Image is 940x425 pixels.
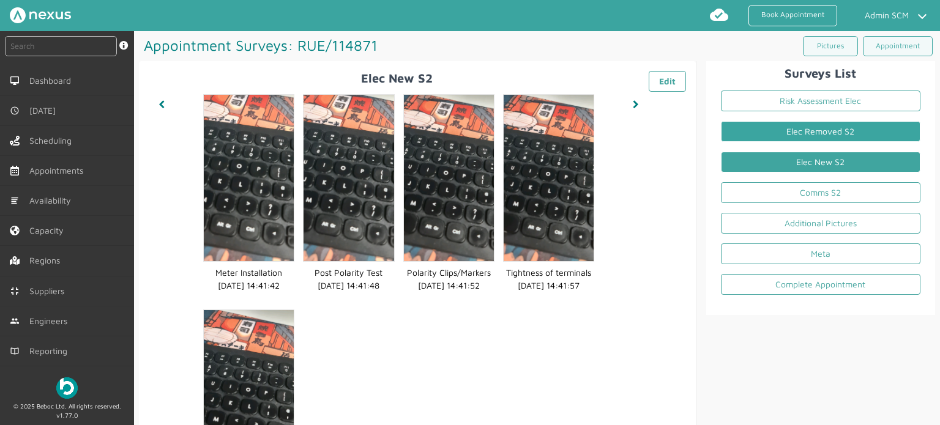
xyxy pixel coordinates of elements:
[29,226,69,235] span: Capacity
[29,106,61,116] span: [DATE]
[721,243,920,264] a: Meta
[10,196,20,205] img: md-list.svg
[721,152,920,172] a: Elec New S2
[204,279,294,292] dd: [DATE] 14:41:42
[748,5,837,26] a: Book Appointment
[649,71,686,92] a: Edit
[29,76,76,86] span: Dashboard
[404,95,494,261] img: elec_new_polarity_clips.png
[29,256,65,265] span: Regions
[721,274,920,295] a: Complete Appointment
[721,182,920,203] a: Comms S2
[10,256,20,265] img: regions.left-menu.svg
[304,266,394,279] dd: Post Polarity Test
[504,279,594,292] dd: [DATE] 14:41:57
[10,286,20,296] img: md-contract.svg
[29,346,72,356] span: Reporting
[721,91,920,111] a: Risk Assessment Elec
[29,196,76,205] span: Availability
[204,95,294,261] img: elec_new_meter_installation_image.png
[29,286,69,296] span: Suppliers
[29,166,88,176] span: Appointments
[10,136,20,146] img: scheduling-left-menu.svg
[5,36,117,56] input: Search by: Ref, PostCode, MPAN, MPRN, Account, Customer
[721,121,920,142] a: Elec Removed S2
[504,95,594,261] img: elec_new_S2_tightness_terminals_image.png
[404,279,494,292] dd: [DATE] 14:41:52
[711,66,930,80] h2: Surveys List
[10,316,20,326] img: md-people.svg
[404,266,494,279] dd: Polarity Clips/Markers
[721,213,920,234] a: Additional Pictures
[29,316,72,326] span: Engineers
[10,106,20,116] img: md-time.svg
[10,346,20,356] img: md-book.svg
[709,5,729,24] img: md-cloud-done.svg
[149,71,685,85] h2: Elec New S2 ️️️
[803,36,858,56] a: Pictures
[10,166,20,176] img: appointments-left-menu.svg
[204,266,294,279] dd: Meter Installation
[863,36,933,56] a: Appointment
[504,266,594,279] dd: Tightness of terminals
[56,377,78,399] img: Beboc Logo
[10,7,71,23] img: Nexus
[10,226,20,235] img: capacity-left-menu.svg
[139,31,537,59] h1: Appointment Surveys: RUE/114871 ️️️
[304,95,394,261] img: elec_new_polarity_test_image.png
[29,136,76,146] span: Scheduling
[10,76,20,86] img: md-desktop.svg
[304,279,394,292] dd: [DATE] 14:41:48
